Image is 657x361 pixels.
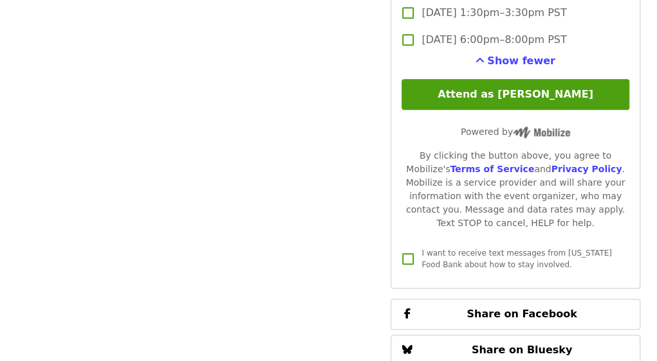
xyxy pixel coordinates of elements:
[421,5,566,21] span: [DATE] 1:30pm–3:30pm PST
[402,149,629,230] div: By clicking the button above, you agree to Mobilize's and . Mobilize is a service provider and wi...
[461,127,570,137] span: Powered by
[472,344,573,356] span: Share on Bluesky
[421,32,566,48] span: [DATE] 6:00pm–8:00pm PST
[450,164,534,174] a: Terms of Service
[421,249,611,269] span: I want to receive text messages from [US_STATE] Food Bank about how to stay involved.
[467,308,577,320] span: Share on Facebook
[487,55,555,67] span: Show fewer
[513,127,570,138] img: Powered by Mobilize
[551,164,622,174] a: Privacy Policy
[391,299,640,330] button: Share on Facebook
[476,53,555,69] button: See more timeslots
[402,79,629,110] button: Attend as [PERSON_NAME]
